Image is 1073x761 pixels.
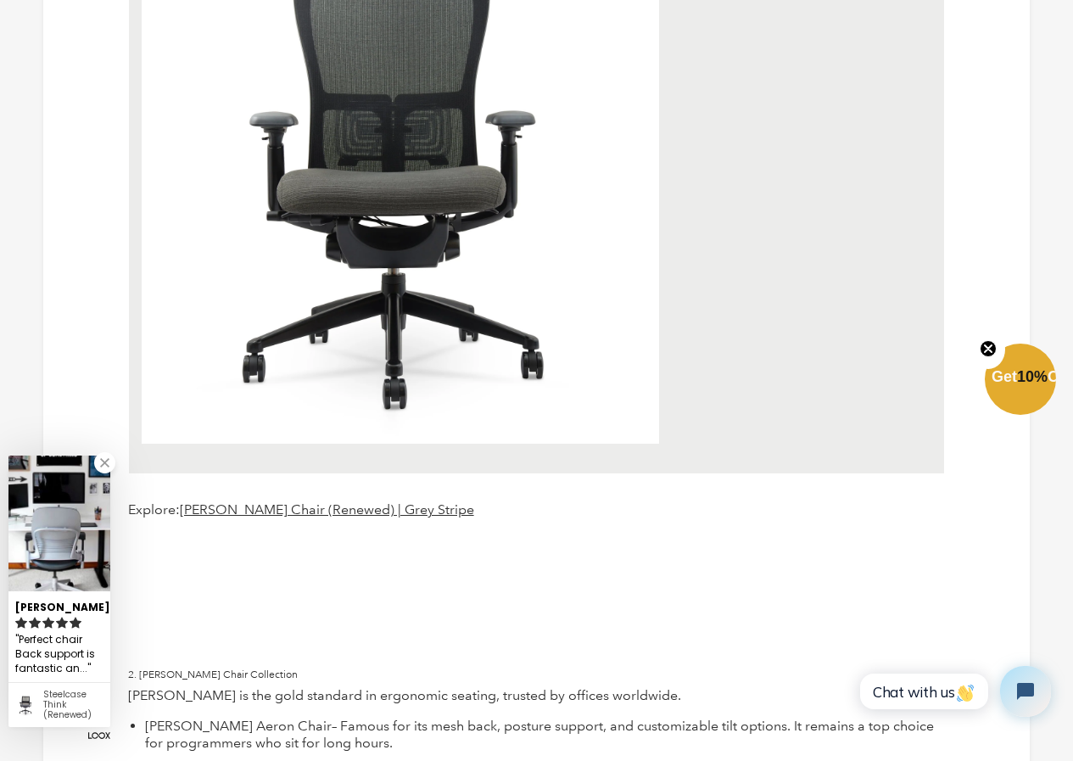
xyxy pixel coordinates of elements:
span: 10% [1017,368,1048,385]
span: : [176,501,180,518]
span: Get Off [992,368,1070,385]
svg: rating icon full [70,617,81,629]
span: 2. [PERSON_NAME] Chair Collection [128,669,298,681]
div: [PERSON_NAME] [15,594,103,615]
svg: rating icon full [56,617,68,629]
a: [PERSON_NAME] Chair (Renewed) | Grey Stripe [180,501,474,518]
span: Explore [128,501,176,518]
button: Close teaser [971,330,1005,369]
span: [PERSON_NAME] is the gold standard in ergonomic seating, trusted by offices worldwide. [128,687,681,703]
div: Get10%OffClose teaser [985,345,1056,417]
iframe: Tidio Chat [841,652,1065,731]
div: Perfect chair Back support is fantastic and seat is comfortable. Arms have easy adjustments - fra... [15,631,103,678]
span: – Famous for its mesh back, posture support, and customizable tilt options. It remains a top choi... [145,718,934,752]
svg: rating icon full [42,617,54,629]
span: [PERSON_NAME] Aeron Chair [145,718,332,734]
div: Steelcase Think (Renewed) [43,690,103,720]
svg: rating icon full [29,617,41,629]
svg: rating icon full [15,617,27,629]
img: Taine T. review of Steelcase Think (Renewed) [8,456,110,591]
